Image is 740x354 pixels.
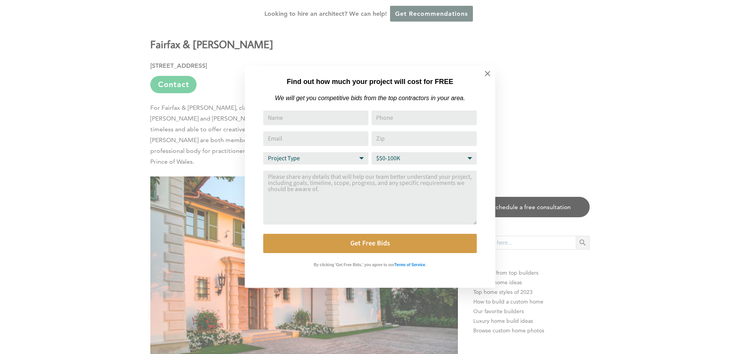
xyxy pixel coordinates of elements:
select: Budget Range [372,152,477,164]
strong: Terms of Service [394,263,425,267]
strong: By clicking 'Get Free Bids,' you agree to our [314,263,394,267]
button: Get Free Bids [263,234,477,253]
em: We will get you competitive bids from the top contractors in your area. [275,95,465,101]
strong: . [425,263,426,267]
textarea: Comment or Message [263,171,477,225]
a: Terms of Service [394,261,425,267]
iframe: Drift Widget Chat Controller [592,299,731,345]
input: Phone [372,111,477,125]
button: Close [474,60,501,87]
input: Zip [372,131,477,146]
select: Project Type [263,152,368,164]
input: Name [263,111,368,125]
strong: Find out how much your project will cost for FREE [287,78,453,86]
input: Email Address [263,131,368,146]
